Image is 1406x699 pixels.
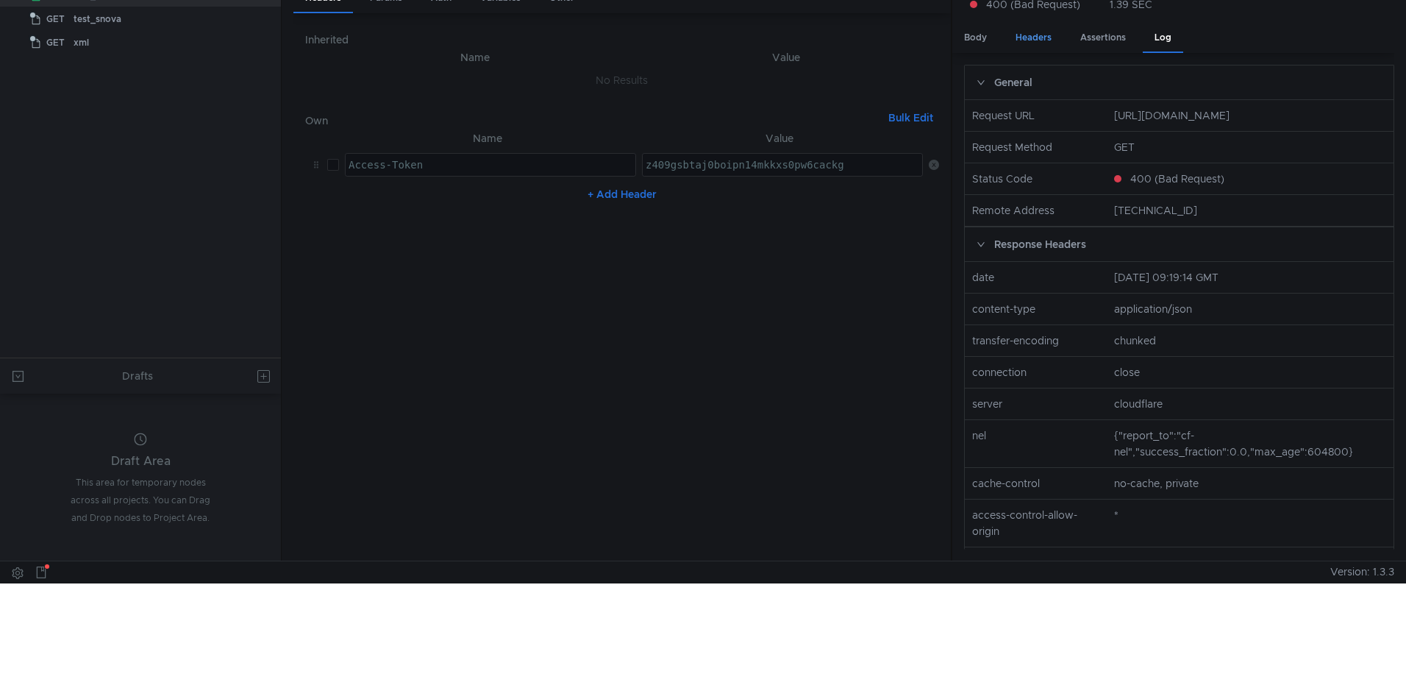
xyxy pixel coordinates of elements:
nz-col: [URL][DOMAIN_NAME] [1108,107,1392,124]
nz-col: cloudflare [1108,396,1392,412]
span: GET [46,32,65,54]
nz-col: {"report_to":"cf-nel","success_fraction":0.0,"max_age":604800} [1108,427,1392,460]
h6: Own [305,112,882,129]
span: 400 (Bad Request) [1130,171,1224,187]
h6: Inherited [305,31,939,49]
nz-col: cache-control [966,475,1108,492]
nz-embed-empty: No Results [596,74,648,87]
nz-col: chunked [1108,333,1392,349]
nz-col: close [1108,364,1392,380]
nz-col: access-control-allow-origin [966,507,1108,539]
nz-col: [DATE] 09:19:14 GMT [1108,269,1392,285]
div: Log [1143,24,1183,53]
nz-col: nel [966,427,1108,460]
div: Assertions [1068,24,1138,52]
div: Response Headers [965,227,1393,261]
nz-col: Remote Address [966,202,1108,219]
nz-col: transfer-encoding [966,333,1108,349]
nz-col: no-cache, private [1108,475,1392,492]
th: Name [339,129,636,147]
nz-col: Status Code [966,171,1108,187]
nz-col: GET [1108,139,1392,155]
span: Version: 1.3.3 [1330,561,1394,583]
nz-col: content-type [966,301,1108,317]
nz-col: [TECHNICAL_ID] [1108,202,1392,219]
nz-col: Request Method [966,139,1108,155]
div: Drafts [122,367,153,385]
div: test_snova [74,8,121,30]
div: General [965,65,1393,99]
div: Body [952,24,999,52]
button: Bulk Edit [882,109,939,127]
th: Value [636,129,923,147]
nz-col: Request URL [966,107,1108,124]
nz-col: application/json [1108,301,1392,317]
button: + Add Header [582,185,663,203]
th: Value [634,49,939,66]
div: Headers [1004,24,1063,52]
div: xml [74,32,89,54]
nz-col: connection [966,364,1108,380]
nz-col: date [966,269,1108,285]
nz-col: server [966,396,1108,412]
th: Name [317,49,633,66]
span: GET [46,8,65,30]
